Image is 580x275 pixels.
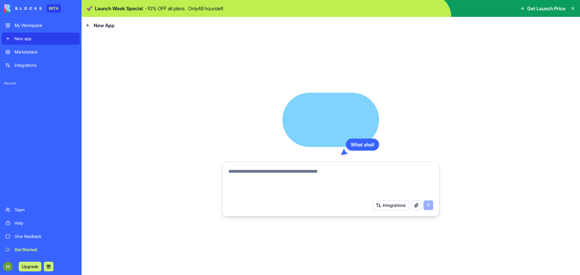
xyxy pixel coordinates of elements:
button: Integrations [373,200,409,210]
img: ACg8ocK50OaFvMvbpZs9AVDQOowVq9yze43b95lB3nflWDqC1zyu=s96-c [3,262,13,271]
a: My Workspace [2,19,80,31]
a: Give feedback [2,230,80,242]
span: Recent [2,81,80,86]
div: BETA [47,4,61,13]
a: Get Started [2,244,80,256]
a: Marketplace [2,46,80,58]
div: Marketplace [14,49,76,55]
a: New app [2,33,80,45]
a: Help [2,217,80,229]
div: Get Started [14,247,76,253]
span: Get Launch Price [527,5,565,12]
a: Integrations [2,59,80,71]
div: New app [14,36,76,42]
a: Upgrade [19,263,41,269]
a: BETA [4,4,61,13]
button: Upgrade [19,262,41,271]
div: Give feedback [14,233,76,239]
a: Team [2,204,80,216]
p: - 10 % OFF all plans. [145,5,186,12]
div: Team [14,207,76,213]
p: Only 48 hours left [188,5,223,12]
div: Help [14,220,76,226]
img: logo [4,4,42,13]
div: Integrations [14,62,76,68]
div: My Workspace [14,22,76,28]
span: New App [94,22,114,29]
span: Launch Week Special [95,5,143,12]
span: 🚀 [86,5,92,12]
div: What shall [346,139,379,151]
